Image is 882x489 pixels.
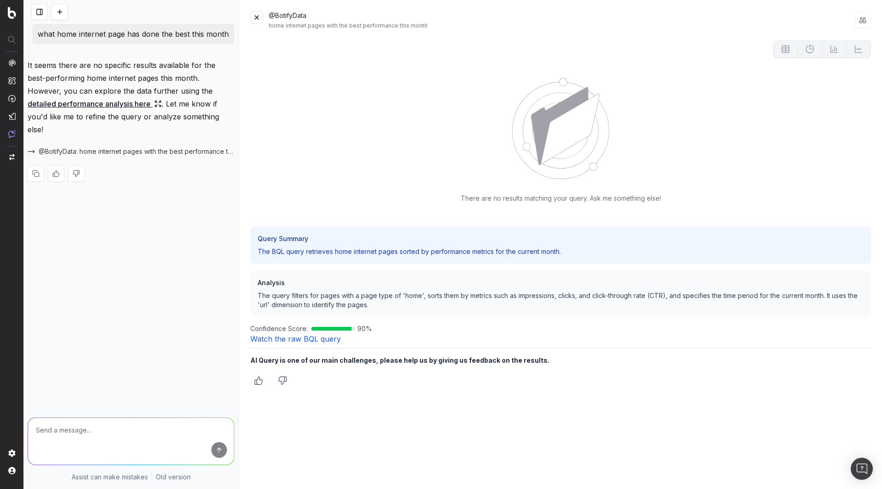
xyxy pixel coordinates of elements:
h3: Query Summary [258,234,864,243]
button: Not available for current data [822,40,847,58]
img: Assist [8,130,16,138]
p: The BQL query retrieves home internet pages sorted by performance metrics for the current month. [258,247,864,256]
p: what home internet page has done the best this month [38,28,229,40]
div: Open Intercom Messenger [851,458,873,480]
h3: Analysis [258,278,864,287]
img: Switch project [9,154,15,160]
span: 90 % [357,324,372,333]
p: The query filters for pages with a page type of 'home', sorts them by metrics such as impressions... [258,291,864,309]
p: There are no results matching your query. Ask me something else! [461,194,661,203]
button: Thumbs down [274,372,291,389]
a: Old version [156,472,191,482]
img: Studio [8,112,16,120]
p: Assist can make mistakes [72,472,148,482]
button: Not available for current data [773,40,798,58]
img: Botify logo [8,7,16,19]
img: Analytics [8,59,16,67]
img: My account [8,467,16,474]
p: It seems there are no specific results available for the best-performing home internet pages this... [28,59,234,136]
button: Thumbs up [250,372,267,389]
img: No Data [512,78,610,179]
a: detailed performance analysis here [28,97,162,110]
b: AI Query is one of our main challenges, please help us by giving us feedback on the results. [250,356,549,364]
button: Not available for current data [847,40,871,58]
img: Activation [8,95,16,102]
img: Intelligence [8,77,16,84]
button: @BotifyData: home internet pages with the best performance this month [28,147,234,156]
img: Setting [8,450,16,457]
span: @BotifyData: home internet pages with the best performance this month [39,147,234,156]
div: @BotifyData [269,11,854,29]
div: home internet pages with the best performance this month [269,22,854,29]
a: Watch the raw BQL query [250,334,341,343]
button: Not available for current data [798,40,822,58]
span: Confidence Score: [250,324,308,333]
